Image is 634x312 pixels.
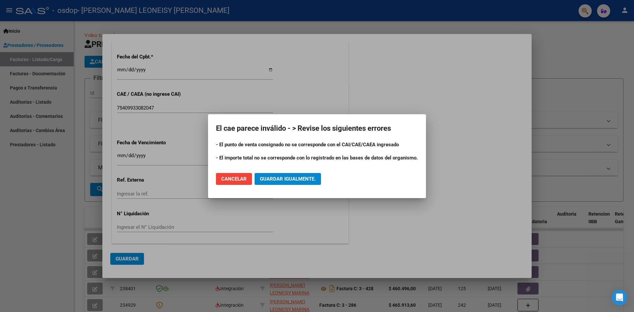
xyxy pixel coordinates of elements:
[612,290,627,305] div: Open Intercom Messenger
[216,155,418,161] strong: - El importe total no se corresponde con lo registrado en las bases de datos del organismo.
[216,142,399,148] strong: - El punto de venta consignado no se corresponde con el CAI/CAE/CAEA ingresado
[255,173,321,185] button: Guardar igualmente.
[221,176,247,182] span: Cancelar
[260,176,316,182] span: Guardar igualmente.
[216,122,418,135] h2: El cae parece inválido - > Revise los siguientes errores
[216,173,252,185] button: Cancelar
